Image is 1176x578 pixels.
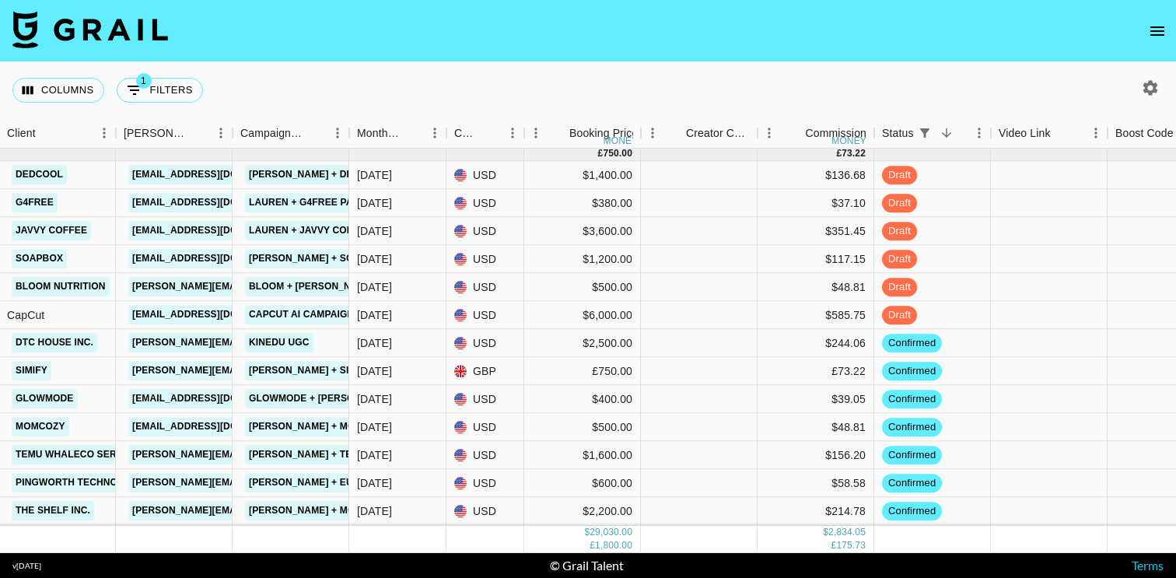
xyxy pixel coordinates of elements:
span: 1 [136,73,152,89]
div: Booking Price [569,118,638,149]
a: TEMU Whaleco Services, LLC ([GEOGRAPHIC_DATA]) [12,446,284,465]
span: draft [882,224,917,239]
div: £73.22 [758,358,874,386]
a: Kinedu UGC [245,334,313,353]
span: draft [882,252,917,267]
div: £ [836,147,842,160]
a: Soapbox [12,250,67,269]
a: Bloom Nutrition [12,278,110,297]
div: Aug '25 [357,503,392,519]
div: Status [882,118,914,149]
a: [PERSON_NAME] + DedCool [245,166,391,185]
img: Grail Talent [12,11,168,48]
div: money [831,136,866,145]
div: USD [446,470,524,498]
div: $58.58 [758,470,874,498]
div: 73.22 [842,147,866,160]
div: 750.00 [603,147,632,160]
a: Lauren + G4Free Pants [245,194,376,213]
div: $ [823,526,828,539]
a: [EMAIL_ADDRESS][DOMAIN_NAME] [128,418,303,437]
a: Pingworth Technology Ltd [12,474,169,493]
span: confirmed [882,336,942,351]
button: Menu [93,121,116,145]
a: [PERSON_NAME][EMAIL_ADDRESS][DOMAIN_NAME] [128,474,382,493]
button: open drawer [1142,16,1173,47]
div: Campaign (Type) [233,118,349,149]
div: Creator Commmission Override [686,118,750,149]
button: Sort [1051,122,1073,144]
div: 29,030.00 [590,526,632,539]
div: USD [446,218,524,246]
div: 1,800.00 [595,539,632,552]
div: $ [584,526,590,539]
div: USD [446,274,524,302]
a: [PERSON_NAME] + Soapbox [245,250,391,269]
button: Menu [968,121,991,145]
a: CapCut AI Campaign [245,306,358,325]
div: Status [874,118,991,149]
div: Aug '25 [357,307,392,323]
div: $37.10 [758,190,874,218]
a: [PERSON_NAME][EMAIL_ADDRESS][DOMAIN_NAME] [128,334,382,353]
span: confirmed [882,504,942,519]
a: DTC HOUSE INC. [12,334,97,353]
div: Aug '25 [357,475,392,491]
button: Select columns [12,78,104,103]
div: USD [446,302,524,330]
div: $117.15 [758,246,874,274]
div: £ [598,147,604,160]
div: Aug '25 [357,391,392,407]
button: Sort [304,122,326,144]
div: Currency [454,118,479,149]
div: $2,200.00 [524,498,641,526]
div: £ [831,539,837,552]
span: confirmed [882,476,942,491]
a: [EMAIL_ADDRESS][DOMAIN_NAME] [128,390,303,409]
div: $39.05 [758,386,874,414]
a: [EMAIL_ADDRESS][DOMAIN_NAME] [128,306,303,325]
a: [EMAIL_ADDRESS][DOMAIN_NAME] [128,250,303,269]
a: DedCool [12,166,67,185]
button: Menu [209,121,233,145]
div: Aug '25 [357,335,392,351]
div: $1,200.00 [524,246,641,274]
div: Video Link [991,118,1108,149]
div: USD [446,162,524,190]
span: confirmed [882,364,942,379]
div: $6,000.00 [524,302,641,330]
a: [PERSON_NAME][EMAIL_ADDRESS][DOMAIN_NAME] [128,278,382,297]
button: Menu [758,121,781,145]
div: GBP [446,358,524,386]
div: $48.81 [758,274,874,302]
div: USD [446,442,524,470]
a: Bloom + [PERSON_NAME] Month 2 [245,278,425,297]
button: Sort [479,122,501,144]
a: [PERSON_NAME] + Momcozy (Bra + Belly Band) [245,418,494,437]
div: 175.73 [836,539,866,552]
span: confirmed [882,392,942,407]
div: $136.68 [758,162,874,190]
a: [EMAIL_ADDRESS][DOMAIN_NAME] [128,222,303,241]
div: $214.78 [758,498,874,526]
a: [PERSON_NAME] + Eufy Pump (1 TiKtok + LIB 7 days + 1 month paid usage + 1 month AD code) [245,474,729,493]
div: $400.00 [524,386,641,414]
div: Booker [116,118,233,149]
div: $3,600.00 [524,218,641,246]
div: Aug '25 [357,447,392,463]
div: $48.81 [758,414,874,442]
div: 1 active filter [914,122,936,144]
div: Aug '25 [357,279,392,295]
a: [PERSON_NAME][EMAIL_ADDRESS][DOMAIN_NAME] [128,362,382,381]
div: $500.00 [524,414,641,442]
div: $380.00 [524,190,641,218]
div: $600.00 [524,470,641,498]
a: [EMAIL_ADDRESS][DOMAIN_NAME] [128,166,303,185]
div: $1,600.00 [524,442,641,470]
div: Video Link [999,118,1051,149]
a: [EMAIL_ADDRESS][DOMAIN_NAME] [128,194,303,213]
button: Sort [187,122,209,144]
span: draft [882,168,917,183]
div: $500.00 [524,274,641,302]
div: 2,834.05 [828,526,866,539]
